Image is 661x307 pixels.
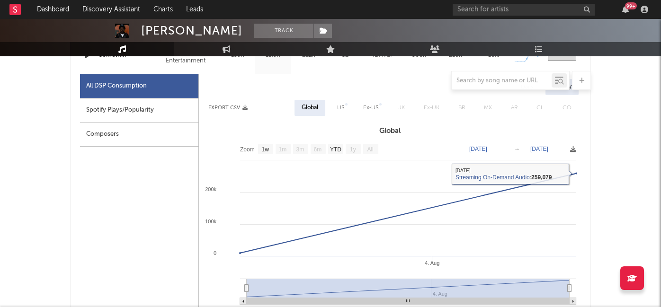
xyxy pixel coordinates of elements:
div: Spotify Plays/Popularity [80,98,198,123]
text: 6m [314,146,322,153]
div: Ex-US [363,102,378,114]
text: 200k [205,186,216,192]
text: 0 [214,250,216,256]
text: 1m [279,146,287,153]
input: Search by song name or URL [452,77,552,85]
text: 100k [205,219,216,224]
text: All [367,146,373,153]
input: Search for artists [453,4,595,16]
text: 1y [350,146,356,153]
div: Composers [80,123,198,147]
button: Export CSV [208,105,248,111]
text: 1w [262,146,269,153]
button: Track [254,24,313,38]
div: Global [302,102,318,114]
h3: Global [199,125,581,137]
text: [DATE] [469,146,487,152]
div: US [337,102,344,114]
text: YTD [330,146,341,153]
div: [PERSON_NAME] [141,24,242,38]
button: 99+ [622,6,629,13]
div: 99 + [625,2,637,9]
text: → [514,146,520,152]
text: [DATE] [530,146,548,152]
text: 4. Aug [425,260,439,266]
text: Zoom [240,146,255,153]
text: 3m [296,146,304,153]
